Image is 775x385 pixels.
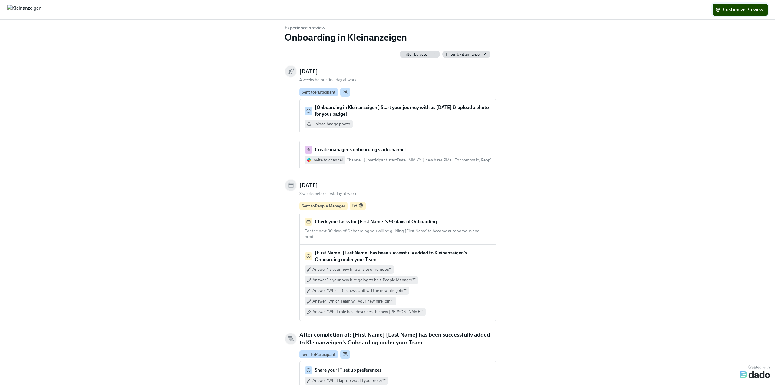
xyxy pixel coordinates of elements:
h2: Onboarding in Kleinanzeigen [285,31,407,43]
span: Work Email [352,203,357,209]
div: Channel: {{ participant.startDate | MM.YY}} new hires PMs - For comms by People Team on onboardin... [346,157,491,163]
strong: Check your tasks for [First Name]'s 90 days of Onboarding [315,219,437,224]
span: Filter by item type [446,51,480,57]
button: Customize Preview [713,4,768,16]
span: Personal Email [343,89,348,95]
strong: Participant [315,352,335,357]
button: Filter by item type [442,51,490,58]
span: Answer "Which Business Unit will the new hire join?" [312,288,407,294]
strong: [Onboarding in Kleinanzeigen ] Start your journey with us [DATE] & upload a photo for your badge! [315,105,489,117]
span: Answer "Is your new hire going to be a People Manager?" [312,277,416,283]
div: [Onboarding in Kleinanzeigen ] Start your journey with us [DATE] & upload a photo for your badge! [305,104,491,118]
span: Personal Email [343,351,348,358]
span: For the next 90 days of Onboarding you will be guiding [First Name]to become autonomous and prod … [305,228,480,239]
span: Answer "Is your new hire onsite or remote?" [312,267,391,272]
div: Check your tasks for [First Name]'s 90 days of Onboarding [305,218,491,226]
div: Create manager's onboarding slack channel [305,146,491,154]
div: Sent to [302,352,335,357]
span: 3 weeks before first day at work [299,191,356,196]
span: Answer "What laptop would you prefer?" [312,378,386,383]
img: Dado [740,364,770,378]
strong: People Manager [315,204,345,208]
strong: Share your IT set up preferences [315,367,381,373]
div: Invite to channel [312,157,343,163]
div: [First Name] [Last Name] has been successfully added to Kleinanzeigen's Onboarding under your Team [305,250,491,263]
h5: After completion of: [First Name] [Last Name] has been successfully added to Kleinanzeigen's Onbo... [299,331,490,346]
button: Filter by actor [400,51,440,58]
strong: Participant [315,90,335,95]
span: Answer "What role best describes the new [PERSON_NAME]" [312,309,423,315]
span: Slack [358,203,363,209]
div: Sent to [302,203,345,209]
img: Kleinanzeigen [7,5,41,15]
h5: [DATE] [299,68,318,75]
h5: [DATE] [299,181,318,189]
span: Upload badge photo [312,121,350,127]
span: 4 weeks before first day at work [299,77,357,82]
div: Share your IT set up preferences [305,366,491,374]
strong: [First Name] [Last Name] has been successfully added to Kleinanzeigen's Onboarding under your Team [315,250,467,262]
span: Filter by actor [403,51,429,57]
span: Customize Preview [717,7,763,13]
h6: Experience preview [285,25,407,31]
span: Answer "Which Team will your new hire join?" [312,298,394,304]
div: Sent to [302,89,335,95]
strong: Create manager's onboarding slack channel [315,147,406,152]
